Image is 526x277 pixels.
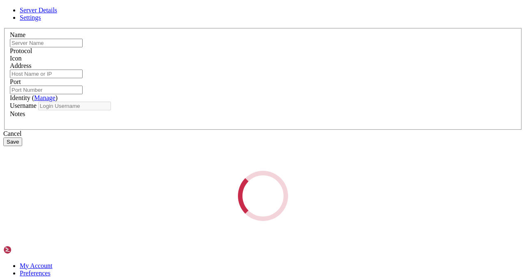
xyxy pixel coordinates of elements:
[3,246,51,254] img: Shellngn
[10,110,25,117] label: Notes
[10,78,21,85] label: Port
[10,62,31,69] label: Address
[20,14,41,21] a: Settings
[38,102,111,110] input: Login Username
[10,31,25,38] label: Name
[3,130,523,137] div: Cancel
[32,94,58,101] span: ( )
[10,102,37,109] label: Username
[10,39,83,47] input: Server Name
[10,55,21,62] label: Icon
[238,171,288,221] div: Loading...
[20,7,57,14] a: Server Details
[34,94,55,101] a: Manage
[10,86,83,94] input: Port Number
[3,137,22,146] button: Save
[10,94,58,101] label: Identity
[20,262,53,269] a: My Account
[10,70,83,78] input: Host Name or IP
[20,270,51,277] a: Preferences
[10,47,32,54] label: Protocol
